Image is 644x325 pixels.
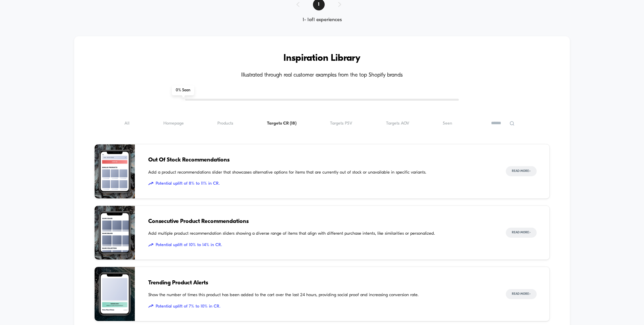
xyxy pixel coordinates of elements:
[148,217,492,226] span: Consecutive Product Recommendations
[290,121,297,126] span: ( 18 )
[95,206,135,260] img: Add multiple product recommendation sliders showing a diverse range of items that align with diff...
[94,72,550,79] h4: Illustrated through real customer examples from the top Shopify brands
[148,279,492,287] span: Trending Product Alerts
[148,303,492,310] span: Potential uplift of 7% to 10% in CR.
[506,228,537,238] button: Read More>
[148,242,492,248] span: Potential uplift of 10% to 14% in CR.
[163,121,184,126] span: Homepage
[148,180,492,187] span: Potential uplift of 8% to 11% in CR.
[124,121,129,126] span: All
[95,267,135,321] img: Show the number of times this product has been added to the cart over the last 24 hours, providin...
[95,144,135,198] img: Add a product recommendations slider that showcases alternative options for items that are curren...
[148,169,492,176] span: Add a product recommendations slider that showcases alternative options for items that are curren...
[506,289,537,299] button: Read More>
[267,121,297,126] span: Targets CR
[148,230,492,237] span: Add multiple product recommendation sliders showing a diverse range of items that align with diff...
[506,166,537,176] button: Read More>
[443,121,452,126] span: Seen
[94,53,550,64] h3: Inspiration Library
[386,121,409,126] span: Targets AOV
[172,85,194,95] span: 0 % Seen
[290,17,355,23] div: 1 - 1 of 1 experiences
[330,121,352,126] span: Targets PSV
[148,292,492,298] span: Show the number of times this product has been added to the cart over the last 24 hours, providin...
[148,156,492,165] span: Out Of Stock Recommendations
[217,121,233,126] span: Products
